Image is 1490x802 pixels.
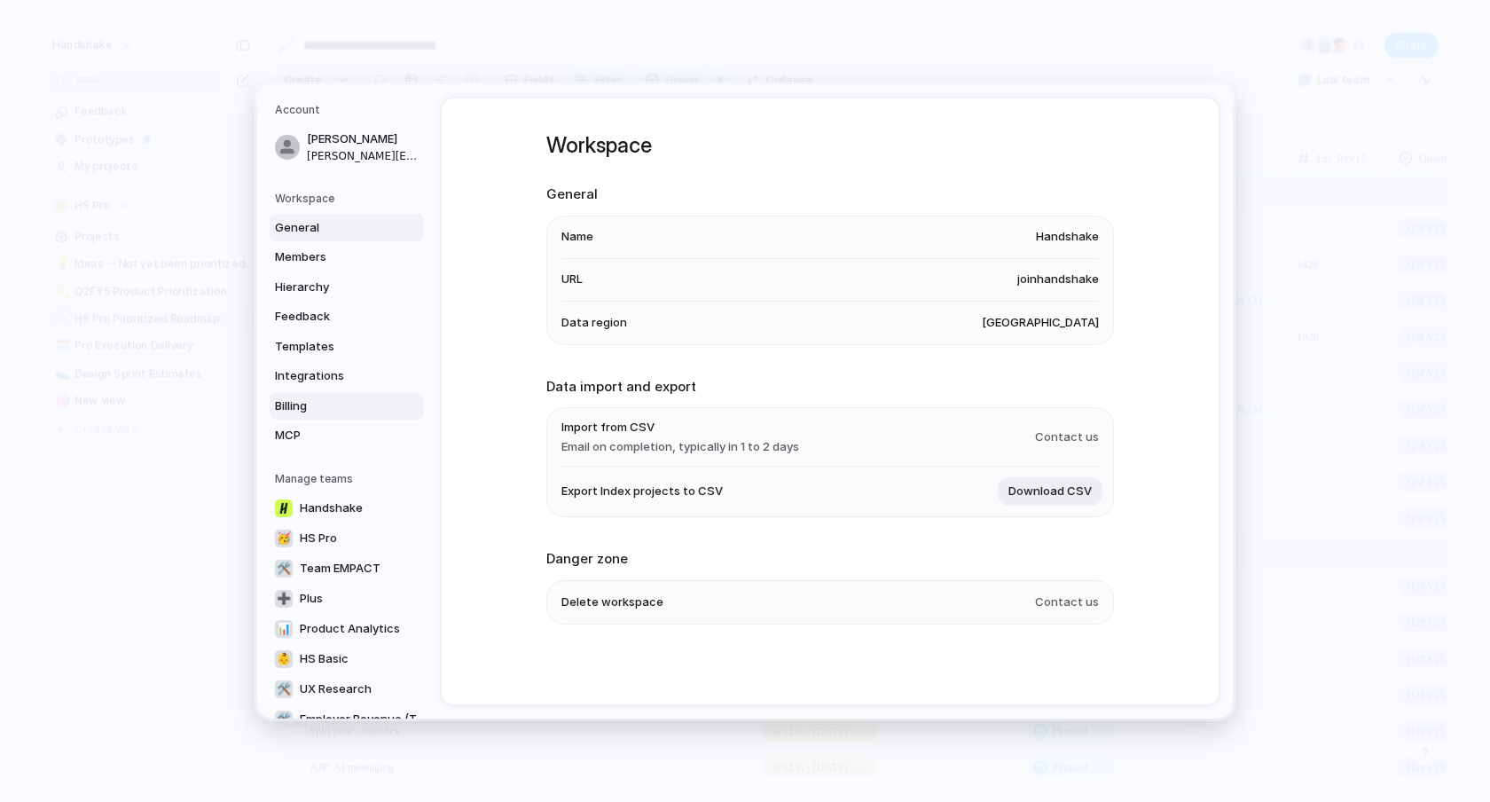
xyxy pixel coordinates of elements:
[270,644,433,672] a: 👶HS Basic
[546,549,1114,570] h2: Danger zone
[275,248,388,266] span: Members
[307,130,420,148] span: [PERSON_NAME]
[270,362,424,390] a: Integrations
[1036,228,1099,246] span: Handshake
[561,437,799,455] span: Email on completion, typically in 1 to 2 days
[546,130,1114,161] h1: Workspace
[270,303,424,331] a: Feedback
[300,559,380,577] span: Team EMPACT
[275,308,388,326] span: Feedback
[270,584,433,612] a: ➕Plus
[275,190,424,206] h5: Workspace
[300,710,427,727] span: Employer Revenue (TEST)
[270,614,433,642] a: 📊Product Analytics
[275,649,293,667] div: 👶
[546,185,1114,205] h2: General
[275,589,293,607] div: ➕
[270,243,424,271] a: Members
[275,278,388,295] span: Hierarchy
[270,391,424,420] a: Billing
[300,589,323,607] span: Plus
[300,499,363,516] span: Handshake
[275,397,388,414] span: Billing
[1008,483,1092,500] span: Download CSV
[561,313,627,331] span: Data region
[270,523,433,552] a: 🥳HS Pro
[1035,428,1099,445] span: Contact us
[275,102,424,118] h5: Account
[275,559,293,577] div: 🛠️
[275,710,293,727] div: 🛠️
[275,337,388,355] span: Templates
[1035,593,1099,610] span: Contact us
[270,332,424,360] a: Templates
[270,674,433,703] a: 🛠️UX Research
[982,313,1099,331] span: [GEOGRAPHIC_DATA]
[300,649,349,667] span: HS Basic
[561,271,583,288] span: URL
[270,421,424,450] a: MCP
[998,477,1102,506] button: Download CSV
[307,147,420,163] span: [PERSON_NAME][EMAIL_ADDRESS][PERSON_NAME][DOMAIN_NAME]
[275,529,293,546] div: 🥳
[270,493,433,522] a: Handshake
[561,483,723,500] span: Export Index projects to CSV
[300,529,337,546] span: HS Pro
[275,218,388,236] span: General
[561,419,799,436] span: Import from CSV
[300,680,372,697] span: UX Research
[275,367,388,385] span: Integrations
[275,470,424,486] h5: Manage teams
[561,228,593,246] span: Name
[270,704,433,733] a: 🛠️Employer Revenue (TEST)
[270,125,424,169] a: [PERSON_NAME][PERSON_NAME][EMAIL_ADDRESS][PERSON_NAME][DOMAIN_NAME]
[300,619,400,637] span: Product Analytics
[561,593,663,610] span: Delete workspace
[275,619,293,637] div: 📊
[270,554,433,582] a: 🛠️Team EMPACT
[270,272,424,301] a: Hierarchy
[275,680,293,697] div: 🛠️
[270,213,424,241] a: General
[275,427,388,444] span: MCP
[1017,271,1099,288] span: joinhandshake
[546,376,1114,397] h2: Data import and export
